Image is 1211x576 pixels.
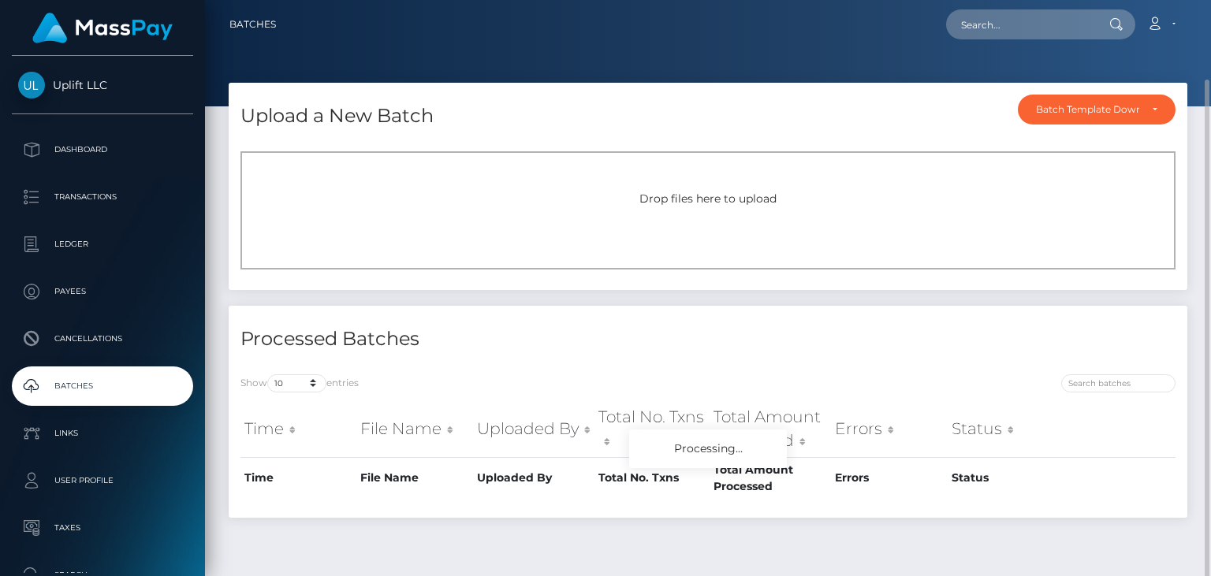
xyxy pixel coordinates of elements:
[18,516,187,540] p: Taxes
[18,327,187,351] p: Cancellations
[710,401,831,457] th: Total Amount Processed
[639,191,777,206] span: Drop files here to upload
[831,401,948,457] th: Errors
[240,325,696,353] h4: Processed Batches
[18,374,187,398] p: Batches
[1018,95,1176,124] button: Batch Template Download
[12,366,193,406] a: Batches
[831,457,948,499] th: Errors
[594,401,710,457] th: Total No. Txns
[18,469,187,492] p: User Profile
[18,422,187,445] p: Links
[12,319,193,359] a: Cancellations
[12,414,193,453] a: Links
[12,130,193,169] a: Dashboard
[12,225,193,264] a: Ledger
[240,374,359,392] label: Show entries
[18,232,187,256] p: Ledger
[1036,103,1139,116] div: Batch Template Download
[12,461,193,500] a: User Profile
[594,457,710,499] th: Total No. Txns
[18,280,187,303] p: Payees
[18,72,45,98] img: Uplift LLC
[473,401,594,457] th: Uploaded By
[240,401,356,457] th: Time
[356,457,474,499] th: File Name
[240,457,356,499] th: Time
[267,374,326,392] select: Showentries
[948,401,1065,457] th: Status
[12,508,193,548] a: Taxes
[629,429,787,468] div: Processing...
[12,177,193,217] a: Transactions
[356,401,474,457] th: File Name
[948,457,1065,499] th: Status
[1061,374,1176,392] input: Search batches
[229,8,276,41] a: Batches
[32,13,173,43] img: MassPay Logo
[946,9,1094,39] input: Search...
[12,78,193,92] span: Uplift LLC
[12,272,193,311] a: Payees
[710,457,831,499] th: Total Amount Processed
[240,102,434,130] h4: Upload a New Batch
[18,138,187,162] p: Dashboard
[473,457,594,499] th: Uploaded By
[18,185,187,209] p: Transactions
